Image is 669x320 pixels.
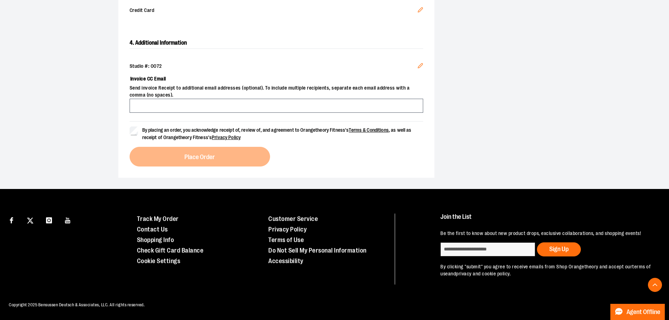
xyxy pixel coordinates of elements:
[137,215,179,222] a: Track My Order
[440,264,651,276] a: terms of use
[412,1,429,20] button: Edit
[549,246,569,253] span: Sign Up
[268,236,304,243] a: Terms of Use
[137,226,168,233] a: Contact Us
[268,257,303,265] a: Accessibility
[5,214,18,226] a: Visit our Facebook page
[130,63,423,70] div: Studio #: 0072
[440,242,535,256] input: enter email
[130,37,423,49] h2: 4. Additional Information
[440,230,653,237] p: Be the first to know about new product drops, exclusive collaborations, and shopping events!
[268,247,367,254] a: Do Not Sell My Personal Information
[610,304,665,320] button: Agent Offline
[456,271,511,276] a: privacy and cookie policy.
[648,278,662,292] button: Back To Top
[24,214,37,226] a: Visit our X page
[130,7,418,15] span: Credit Card
[9,302,145,307] span: Copyright 2025 Bensussen Deutsch & Associates, LLC. All rights reserved.
[142,127,412,140] span: By placing an order, you acknowledge receipt of, review of, and agreement to Orangetheory Fitness...
[440,263,653,277] p: By clicking "submit" you agree to receive emails from Shop Orangetheory and accept our and
[537,242,581,256] button: Sign Up
[43,214,55,226] a: Visit our Instagram page
[627,309,660,315] span: Agent Offline
[137,236,174,243] a: Shopping Info
[130,126,138,135] input: By placing an order, you acknowledge receipt of, review of, and agreement to Orangetheory Fitness...
[268,226,307,233] a: Privacy Policy
[212,135,241,140] a: Privacy Policy
[130,73,423,85] label: Invoice CC Email
[130,85,423,99] span: Send invoice Receipt to additional email addresses (optional). To include multiple recipients, se...
[62,214,74,226] a: Visit our Youtube page
[412,57,429,76] button: Edit
[137,247,204,254] a: Check Gift Card Balance
[27,217,33,224] img: Twitter
[440,214,653,227] h4: Join the List
[349,127,389,133] a: Terms & Conditions
[137,257,181,265] a: Cookie Settings
[268,215,318,222] a: Customer Service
